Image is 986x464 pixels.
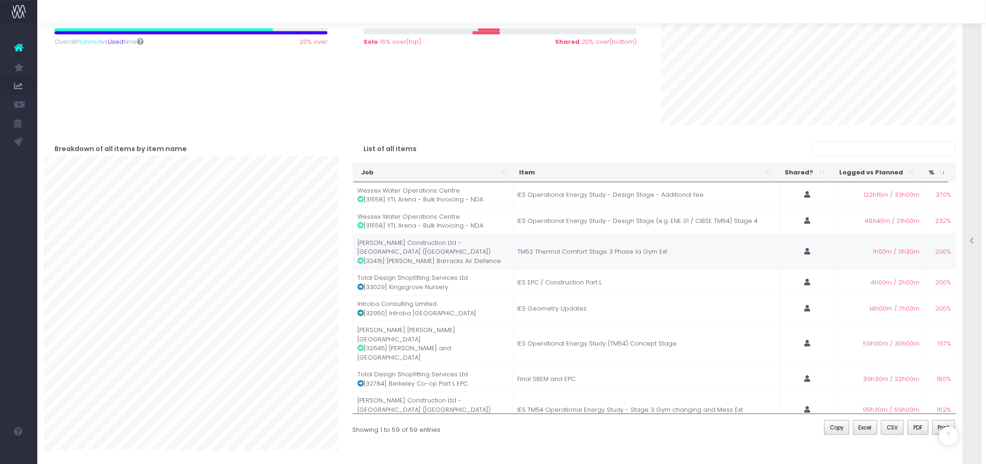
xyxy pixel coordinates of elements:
td: IES Operational Energy Study - Design Stage (e.g. ENE 01 / CIBSE TM54) Stage 4 [513,208,781,234]
span: Copy [830,423,843,432]
span: Wessex Water Operations Centre [358,186,460,195]
strong: Shared [555,37,580,46]
span: 59h00m / 30h00m [863,339,920,348]
span: [31558] YTL Arena - Bulk Invoicing - NDA [358,195,484,204]
span: 232% [935,216,951,226]
td: IES Operational Energy Study - Design Stage - Additional fee [513,182,781,208]
td: IES EPC / Construction Part L [513,269,781,295]
span: [PERSON_NAME] Construction Ltd - [GEOGRAPHIC_DATA] ([GEOGRAPHIC_DATA]) [358,396,508,414]
span: 14h00m / 7h00m [870,304,920,313]
span: 39h30m / 22h00m [863,374,920,384]
img: images/default_profile_image.png [12,445,26,459]
th: %: activate to sort column ascending [918,163,949,182]
span: 1h00m / 0h30m [873,247,920,256]
span: Planned [76,37,101,47]
span: 200% [935,278,951,287]
td: IES Geometry Updates [513,295,781,321]
th: Job: activate to sort column ascending [353,163,511,182]
span: CSV [887,423,898,432]
span: [32645] [PERSON_NAME] and [GEOGRAPHIC_DATA] [358,344,508,362]
span: [32950] Introba [GEOGRAPHIC_DATA] [358,309,477,318]
span: 20% over [582,37,609,47]
span: 95h30m / 59h00m [863,405,920,415]
th: Logged vs Planned: activate to sort column ascending [829,163,918,182]
span: Introba Consulting Limited [358,299,437,309]
span: 122h15m / 33h00m [864,190,920,200]
span: [33029] Kingsgrove Nursery [358,283,449,292]
span: (top) [363,37,421,47]
th: Shared?: activate to sort column ascending [775,163,829,182]
button: Print [932,420,956,435]
span: 180% [937,374,951,384]
button: Copy [824,420,849,435]
td: IES Operational Energy Study (TM54) Concept Stage [513,321,781,366]
span: [PERSON_NAME] [PERSON_NAME] [GEOGRAPHIC_DATA] [358,325,508,344]
td: Final SBEM and EPC [513,366,781,392]
span: Used [108,37,123,47]
span: 16% over [380,37,406,47]
div: Showing 1 to 59 of 59 entries [353,420,441,435]
h4: Breakdown of all items by item name [55,145,187,153]
span: Print [938,423,950,432]
th: Item: activate to sort column ascending [511,163,775,182]
button: Excel [853,420,878,435]
span: Excel [859,423,872,432]
button: CSV [881,420,904,435]
span: 48h45m / 21h00m [865,216,920,226]
span: Wessex Water Operations Centre [358,212,460,222]
span: 20% over [300,37,328,47]
span: Total Design Shopfitting Services Ltd [358,273,468,283]
span: 200% [935,304,951,313]
span: [32784] Berkeley Co-op Part L EPC [358,379,468,388]
td: IES TM54 Operational Energy Study - Stage 3 Gym changing and Mess Ext [513,392,781,427]
h4: List of all items [363,145,417,153]
button: PDF [908,420,929,435]
span: [32415] [PERSON_NAME] Barracks Air Defence [358,256,501,266]
strong: Solo [363,37,378,46]
span: Overall vs time [55,37,144,47]
span: [PERSON_NAME] Construction Ltd - [GEOGRAPHIC_DATA] ([GEOGRAPHIC_DATA]) [358,238,508,256]
span: Total Design Shopfitting Services Ltd [358,370,468,379]
span: 162% [937,405,951,415]
span: [31558] YTL Arena - Bulk Invoicing - NDA [358,221,484,230]
span: 200% [935,247,951,256]
span: 370% [936,190,951,200]
span: (bottom) [555,37,637,47]
span: PDF [913,423,923,432]
td: TM52 Thermal Comfort Stage 3 Phase 1a Gym Ext [513,234,781,270]
span: 197% [937,339,951,348]
span: 4h00m / 2h00m [871,278,920,287]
